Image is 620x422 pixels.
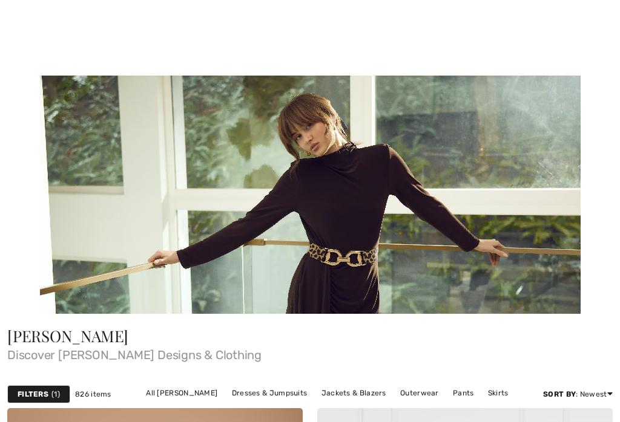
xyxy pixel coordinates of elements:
span: 826 items [75,389,111,400]
a: Pants [447,385,480,401]
a: Outerwear [394,385,445,401]
strong: Filters [18,389,48,400]
a: Jackets & Blazers [315,385,392,401]
span: 1 [51,389,60,400]
a: Sweaters & Cardigans [266,401,358,417]
a: All [PERSON_NAME] [140,385,223,401]
a: Skirts [482,385,515,401]
img: Frank Lyman - Canada | Shop Frank Lyman Clothing Online at 1ère Avenue [40,74,581,314]
span: [PERSON_NAME] [7,325,128,346]
span: Discover [PERSON_NAME] Designs & Clothing [7,344,613,361]
a: Tops [360,401,388,417]
a: Dresses & Jumpsuits [226,385,314,401]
